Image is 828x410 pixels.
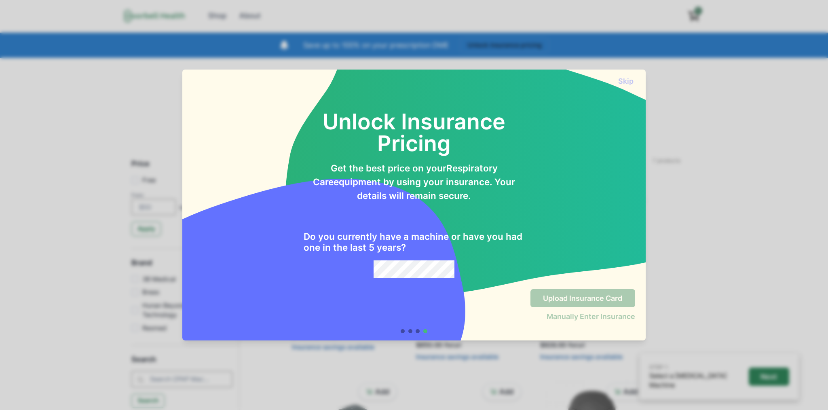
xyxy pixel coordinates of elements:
p: Get the best price on your Respiratory Care equipment by using your insurance. Your details will ... [304,161,525,202]
button: Upload Insurance Card [530,289,635,307]
button: Manually Enter Insurance [547,312,635,321]
h2: Do you currently have a machine or have you had one in the last 5 years? [304,231,525,253]
button: Skip [617,77,635,85]
p: Upload Insurance Card [543,294,622,303]
h2: Unlock Insurance Pricing [304,89,525,154]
